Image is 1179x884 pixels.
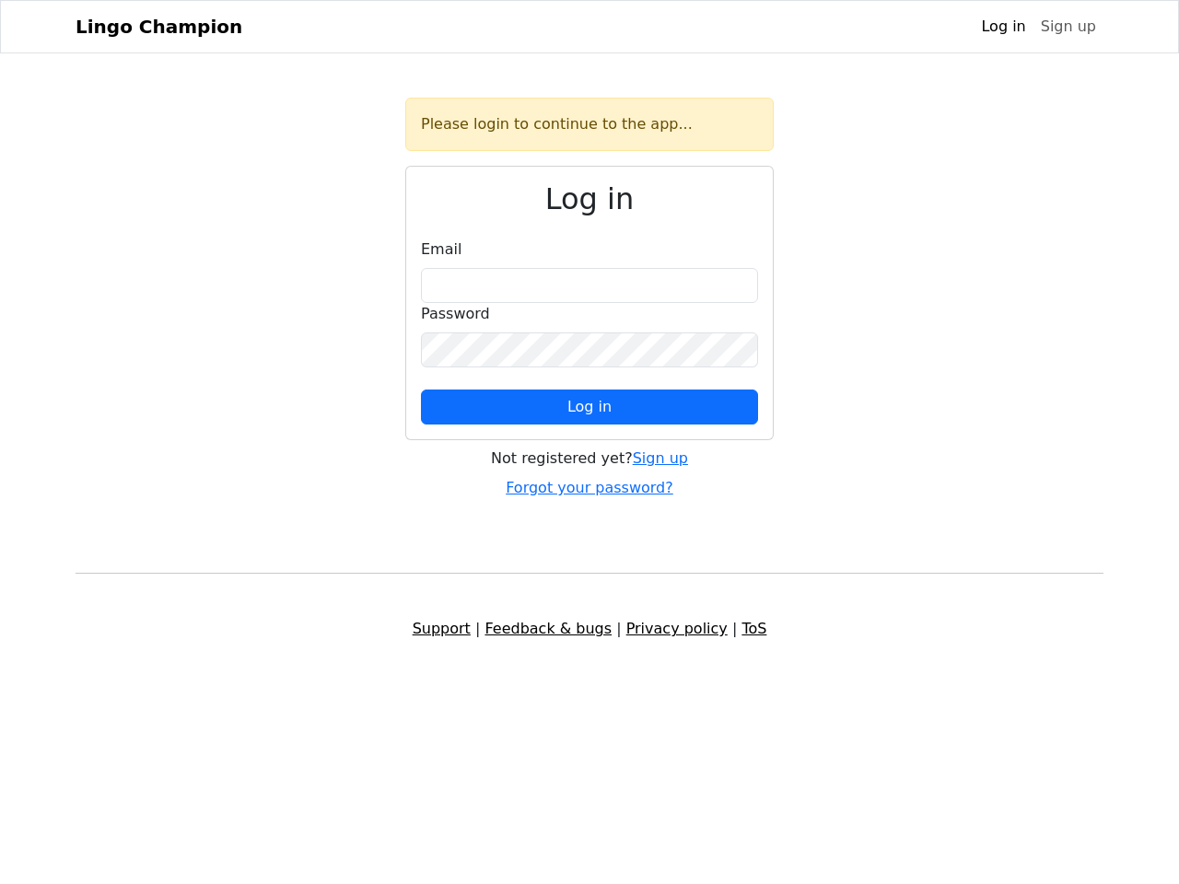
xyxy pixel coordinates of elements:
a: Lingo Champion [76,8,242,45]
a: Support [413,620,471,637]
div: Please login to continue to the app... [405,98,774,151]
label: Password [421,303,490,325]
div: Not registered yet? [405,448,774,470]
div: | | | [64,618,1115,640]
span: Log in [567,398,612,415]
a: Feedback & bugs [484,620,612,637]
a: Privacy policy [626,620,728,637]
a: ToS [741,620,766,637]
a: Sign up [1033,8,1103,45]
button: Log in [421,390,758,425]
h2: Log in [421,181,758,216]
a: Log in [974,8,1033,45]
label: Email [421,238,461,261]
a: Sign up [633,449,688,467]
a: Forgot your password? [506,479,673,496]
